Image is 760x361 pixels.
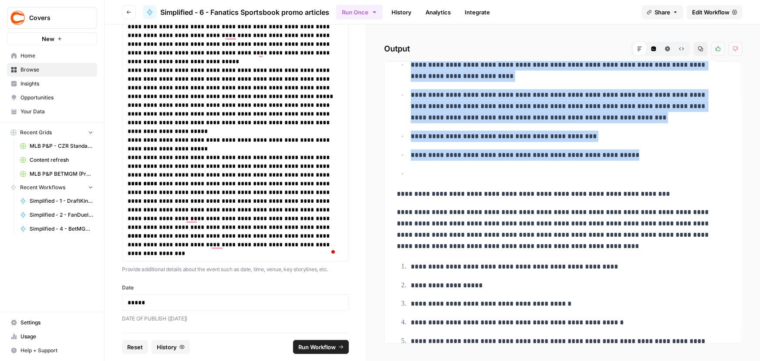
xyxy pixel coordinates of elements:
[20,333,93,341] span: Usage
[20,94,93,102] span: Opportunities
[20,108,93,116] span: Your Data
[7,181,97,194] button: Recent Workflows
[30,197,93,205] span: Simplified - 1 - DraftKings promo code articles
[20,129,52,136] span: Recent Grids
[16,167,97,181] a: MLB P&P BETMGM (Production) Grid (1)
[459,5,495,19] a: Integrate
[7,32,97,45] button: New
[152,340,190,354] button: History
[122,340,148,354] button: Reset
[20,184,65,191] span: Recent Workflows
[143,5,329,19] a: Simplified - 6 - Fanatics Sportsbook promo articles
[30,211,93,219] span: Simplified - 2 - FanDuel promo code articles
[20,80,93,88] span: Insights
[29,14,82,22] span: Covers
[7,105,97,119] a: Your Data
[7,126,97,139] button: Recent Grids
[10,10,26,26] img: Covers Logo
[687,5,743,19] a: Edit Workflow
[16,139,97,153] a: MLB P&P - CZR Standard (Production) Grid
[386,5,417,19] a: History
[160,7,329,17] span: Simplified - 6 - Fanatics Sportsbook promo articles
[7,316,97,330] a: Settings
[293,340,349,354] button: Run Workflow
[20,347,93,354] span: Help + Support
[157,343,177,351] span: History
[7,344,97,358] button: Help + Support
[16,208,97,222] a: Simplified - 2 - FanDuel promo code articles
[7,77,97,91] a: Insights
[122,284,349,292] label: Date
[7,63,97,77] a: Browse
[30,170,93,178] span: MLB P&P BETMGM (Production) Grid (1)
[20,319,93,327] span: Settings
[122,265,349,274] p: Provide additional details about the event such as date, time, venue, key storylines, etc.
[122,314,349,323] p: DATE OF PUBLISH ([DATE])
[7,7,97,29] button: Workspace: Covers
[30,142,93,150] span: MLB P&P - CZR Standard (Production) Grid
[127,343,143,351] span: Reset
[655,8,670,17] span: Share
[42,34,54,43] span: New
[16,222,97,236] a: Simplified - 4 - BetMGM bonus code articles
[336,5,383,20] button: Run Once
[16,194,97,208] a: Simplified - 1 - DraftKings promo code articles
[7,49,97,63] a: Home
[30,156,93,164] span: Content refresh
[20,52,93,60] span: Home
[7,91,97,105] a: Opportunities
[298,343,336,351] span: Run Workflow
[20,66,93,74] span: Browse
[384,42,743,56] h2: Output
[16,153,97,167] a: Content refresh
[30,225,93,233] span: Simplified - 4 - BetMGM bonus code articles
[642,5,683,19] button: Share
[7,330,97,344] a: Usage
[420,5,456,19] a: Analytics
[692,8,730,17] span: Edit Workflow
